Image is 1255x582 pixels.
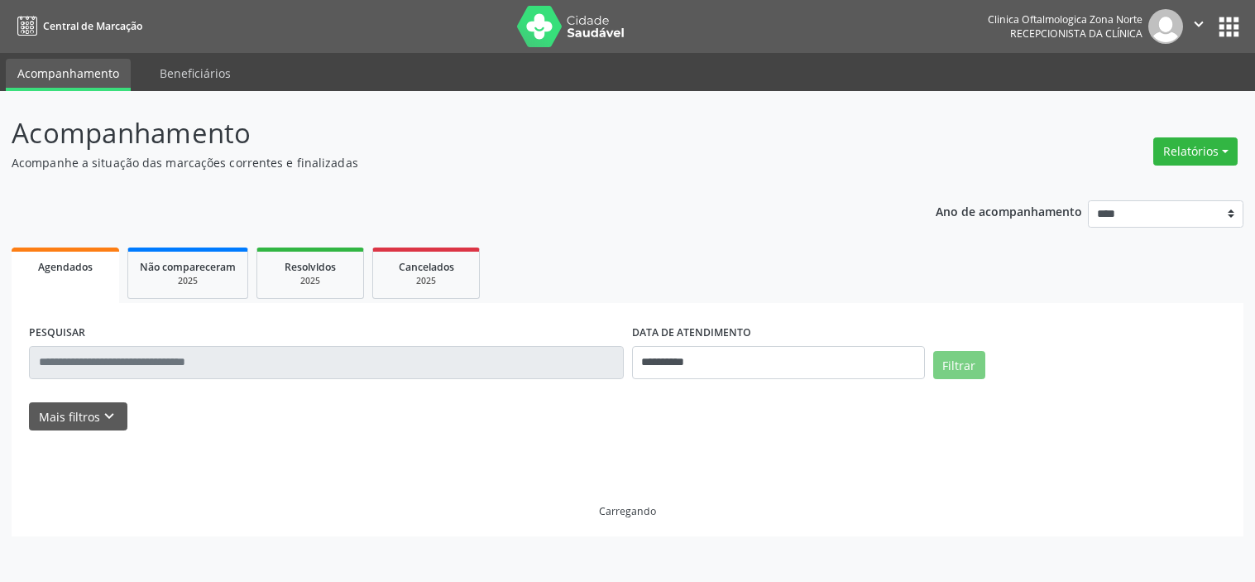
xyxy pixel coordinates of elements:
[38,260,93,274] span: Agendados
[936,200,1082,221] p: Ano de acompanhamento
[12,113,874,154] p: Acompanhamento
[29,402,127,431] button: Mais filtroskeyboard_arrow_down
[12,12,142,40] a: Central de Marcação
[140,260,236,274] span: Não compareceram
[140,275,236,287] div: 2025
[29,320,85,346] label: PESQUISAR
[1148,9,1183,44] img: img
[6,59,131,91] a: Acompanhamento
[988,12,1142,26] div: Clinica Oftalmologica Zona Norte
[12,154,874,171] p: Acompanhe a situação das marcações correntes e finalizadas
[1153,137,1238,166] button: Relatórios
[399,260,454,274] span: Cancelados
[385,275,467,287] div: 2025
[100,407,118,426] i: keyboard_arrow_down
[1183,9,1214,44] button: 
[1190,15,1208,33] i: 
[1214,12,1243,41] button: apps
[285,260,336,274] span: Resolvidos
[269,275,352,287] div: 2025
[599,504,656,518] div: Carregando
[933,351,985,379] button: Filtrar
[1010,26,1142,41] span: Recepcionista da clínica
[632,320,751,346] label: DATA DE ATENDIMENTO
[148,59,242,88] a: Beneficiários
[43,19,142,33] span: Central de Marcação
